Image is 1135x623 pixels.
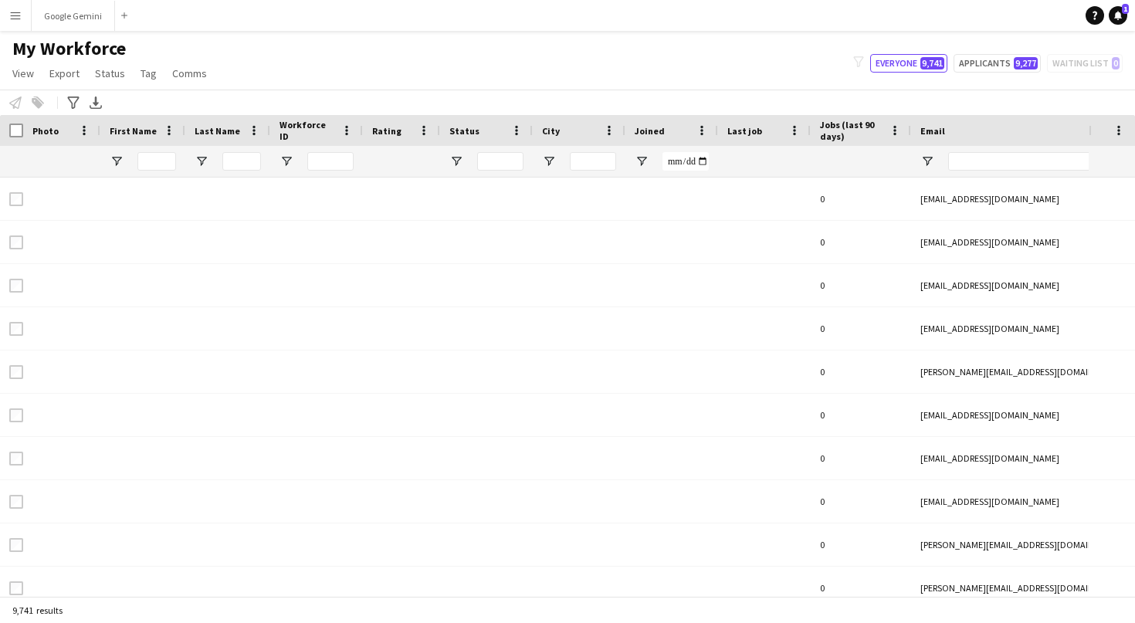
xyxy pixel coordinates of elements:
input: Row Selection is disabled for this row (unchecked) [9,322,23,336]
button: Open Filter Menu [635,154,649,168]
input: Row Selection is disabled for this row (unchecked) [9,452,23,466]
div: 0 [811,178,911,220]
span: 9,741 [920,57,944,69]
input: Row Selection is disabled for this row (unchecked) [9,365,23,379]
div: 0 [811,567,911,609]
input: Status Filter Input [477,152,523,171]
span: Export [49,66,80,80]
span: Joined [635,125,665,137]
span: Email [920,125,945,137]
div: 0 [811,307,911,350]
div: 0 [811,437,911,479]
span: 1 [1122,4,1129,14]
button: Open Filter Menu [195,154,208,168]
input: Row Selection is disabled for this row (unchecked) [9,408,23,422]
button: Applicants9,277 [954,54,1041,73]
span: Photo [32,125,59,137]
span: Tag [141,66,157,80]
input: Row Selection is disabled for this row (unchecked) [9,279,23,293]
a: 1 [1109,6,1127,25]
button: Open Filter Menu [110,154,124,168]
span: Status [95,66,125,80]
input: Row Selection is disabled for this row (unchecked) [9,581,23,595]
a: Status [89,63,131,83]
span: Workforce ID [280,119,335,142]
a: Tag [134,63,163,83]
input: Workforce ID Filter Input [307,152,354,171]
input: Joined Filter Input [662,152,709,171]
span: 9,277 [1014,57,1038,69]
span: Status [449,125,479,137]
span: Rating [372,125,401,137]
a: View [6,63,40,83]
span: My Workforce [12,37,126,60]
div: 0 [811,350,911,393]
button: Everyone9,741 [870,54,947,73]
span: Last Name [195,125,240,137]
span: City [542,125,560,137]
app-action-btn: Export XLSX [86,93,105,112]
input: Row Selection is disabled for this row (unchecked) [9,235,23,249]
div: 0 [811,523,911,566]
button: Google Gemini [32,1,115,31]
input: Last Name Filter Input [222,152,261,171]
button: Open Filter Menu [280,154,293,168]
div: 0 [811,264,911,306]
a: Comms [166,63,213,83]
button: Open Filter Menu [542,154,556,168]
span: Comms [172,66,207,80]
span: View [12,66,34,80]
a: Export [43,63,86,83]
input: Row Selection is disabled for this row (unchecked) [9,192,23,206]
span: Last job [727,125,762,137]
div: 0 [811,221,911,263]
input: City Filter Input [570,152,616,171]
button: Open Filter Menu [449,154,463,168]
app-action-btn: Advanced filters [64,93,83,112]
input: First Name Filter Input [137,152,176,171]
span: First Name [110,125,157,137]
input: Row Selection is disabled for this row (unchecked) [9,495,23,509]
span: Jobs (last 90 days) [820,119,883,142]
button: Open Filter Menu [920,154,934,168]
input: Row Selection is disabled for this row (unchecked) [9,538,23,552]
div: 0 [811,394,911,436]
div: 0 [811,480,911,523]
